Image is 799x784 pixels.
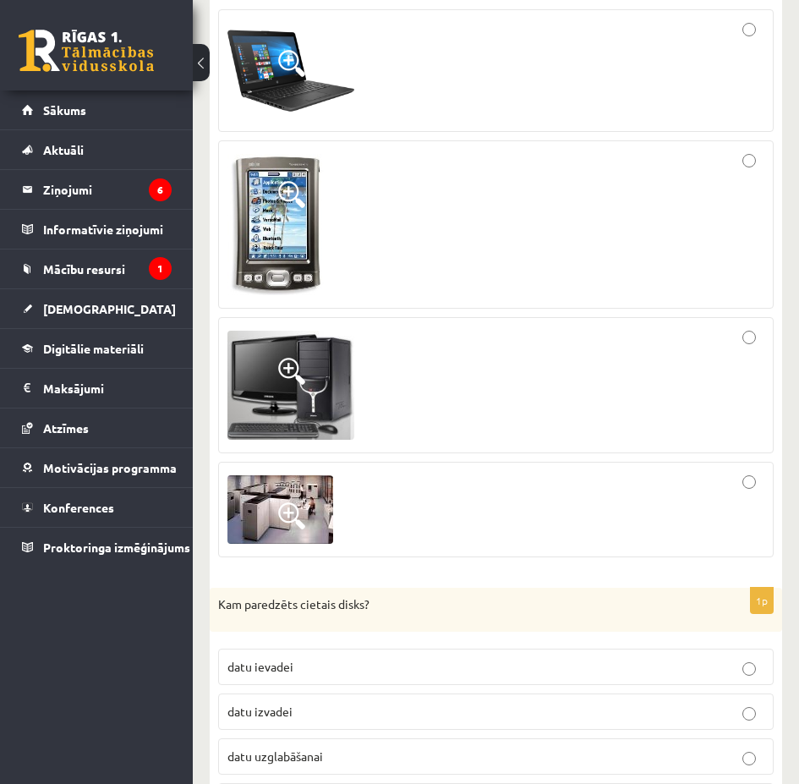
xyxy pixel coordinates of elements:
[22,90,172,129] a: Sākums
[227,704,293,719] span: datu izvadei
[43,102,86,118] span: Sākums
[218,596,689,613] p: Kam paredzēts cietais disks?
[43,301,176,316] span: [DEMOGRAPHIC_DATA]
[43,210,172,249] legend: Informatīvie ziņojumi
[742,707,756,721] input: datu izvadei
[22,249,172,288] a: Mācību resursi
[22,408,172,447] a: Atzīmes
[43,540,190,555] span: Proktoringa izmēģinājums
[22,369,172,408] a: Maksājumi
[43,500,114,515] span: Konferences
[22,488,172,527] a: Konferences
[22,130,172,169] a: Aktuāli
[742,752,756,765] input: datu uzglabāšanai
[43,170,172,209] legend: Ziņojumi
[22,528,172,567] a: Proktoringa izmēģinājums
[22,210,172,249] a: Informatīvie ziņojumi1
[742,662,756,676] input: datu ievadei
[750,587,774,614] p: 1p
[149,257,172,280] i: 1
[227,331,354,440] img: 3.PNG
[22,170,172,209] a: Ziņojumi6
[43,369,172,408] legend: Maksājumi
[43,142,84,157] span: Aktuāli
[22,448,172,487] a: Motivācijas programma
[227,748,323,764] span: datu uzglabāšanai
[22,289,172,328] a: [DEMOGRAPHIC_DATA]
[43,261,125,277] span: Mācību resursi
[43,420,89,436] span: Atzīmes
[227,475,333,544] img: 4.jpg
[19,30,154,72] a: Rīgas 1. Tālmācības vidusskola
[227,154,326,295] img: 2.jpg
[149,178,172,201] i: 6
[43,341,144,356] span: Digitālie materiāli
[227,23,354,118] img: 1.PNG
[227,659,293,674] span: datu ievadei
[43,460,177,475] span: Motivācijas programma
[22,329,172,368] a: Digitālie materiāli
